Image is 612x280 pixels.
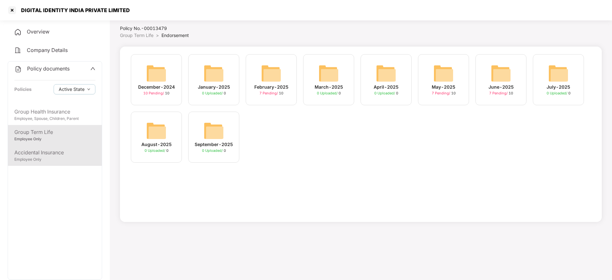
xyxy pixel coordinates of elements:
[318,63,339,84] img: svg+xml;base64,PHN2ZyB4bWxucz0iaHR0cDovL3d3dy53My5vcmcvMjAwMC9zdmciIHdpZHRoPSI2NCIgaGVpZ2h0PSI2NC...
[27,47,68,53] span: Company Details
[433,63,454,84] img: svg+xml;base64,PHN2ZyB4bWxucz0iaHR0cDovL3d3dy53My5vcmcvMjAwMC9zdmciIHdpZHRoPSI2NCIgaGVpZ2h0PSI2NC...
[145,148,166,153] span: 0 Uploaded /
[374,91,398,96] div: 0
[259,91,283,96] div: 10
[90,66,95,71] span: up
[141,141,172,148] div: August-2025
[489,91,513,96] div: 10
[14,157,95,163] div: Employee Only
[374,84,399,91] div: April-2025
[432,84,455,91] div: May-2025
[547,84,570,91] div: July-2025
[489,91,509,95] span: 7 Pending /
[143,91,169,96] div: 10
[156,33,159,38] span: >
[14,149,95,157] div: Accidental Insurance
[14,116,95,122] div: Employee, Spouse, Children, Parent
[14,47,22,54] img: svg+xml;base64,PHN2ZyB4bWxucz0iaHR0cDovL3d3dy53My5vcmcvMjAwMC9zdmciIHdpZHRoPSIyNCIgaGVpZ2h0PSIyNC...
[27,65,70,72] span: Policy documents
[204,121,224,141] img: svg+xml;base64,PHN2ZyB4bWxucz0iaHR0cDovL3d3dy53My5vcmcvMjAwMC9zdmciIHdpZHRoPSI2NCIgaGVpZ2h0PSI2NC...
[432,91,456,96] div: 10
[87,88,90,91] span: down
[27,28,49,35] span: Overview
[548,63,569,84] img: svg+xml;base64,PHN2ZyB4bWxucz0iaHR0cDovL3d3dy53My5vcmcvMjAwMC9zdmciIHdpZHRoPSI2NCIgaGVpZ2h0PSI2NC...
[146,63,167,84] img: svg+xml;base64,PHN2ZyB4bWxucz0iaHR0cDovL3d3dy53My5vcmcvMjAwMC9zdmciIHdpZHRoPSI2NCIgaGVpZ2h0PSI2NC...
[14,86,32,93] div: Policies
[14,128,95,136] div: Group Term Life
[14,108,95,116] div: Group Health Insurance
[195,141,233,148] div: September-2025
[14,28,22,36] img: svg+xml;base64,PHN2ZyB4bWxucz0iaHR0cDovL3d3dy53My5vcmcvMjAwMC9zdmciIHdpZHRoPSIyNCIgaGVpZ2h0PSIyNC...
[547,91,568,95] span: 0 Uploaded /
[376,63,396,84] img: svg+xml;base64,PHN2ZyB4bWxucz0iaHR0cDovL3d3dy53My5vcmcvMjAwMC9zdmciIHdpZHRoPSI2NCIgaGVpZ2h0PSI2NC...
[198,84,230,91] div: January-2025
[161,33,189,38] span: Endorsement
[202,148,226,153] div: 0
[202,148,224,153] span: 0 Uploaded /
[14,65,22,73] img: svg+xml;base64,PHN2ZyB4bWxucz0iaHR0cDovL3d3dy53My5vcmcvMjAwMC9zdmciIHdpZHRoPSIyNCIgaGVpZ2h0PSIyNC...
[491,63,511,84] img: svg+xml;base64,PHN2ZyB4bWxucz0iaHR0cDovL3d3dy53My5vcmcvMjAwMC9zdmciIHdpZHRoPSI2NCIgaGVpZ2h0PSI2NC...
[54,84,95,94] button: Active Statedown
[120,25,194,32] div: Policy No.- 00013479
[204,63,224,84] img: svg+xml;base64,PHN2ZyB4bWxucz0iaHR0cDovL3d3dy53My5vcmcvMjAwMC9zdmciIHdpZHRoPSI2NCIgaGVpZ2h0PSI2NC...
[489,84,514,91] div: June-2025
[143,91,165,95] span: 10 Pending /
[315,84,343,91] div: March-2025
[14,136,95,142] div: Employee Only
[259,91,279,95] span: 7 Pending /
[202,91,226,96] div: 0
[17,7,130,13] div: DIGITAL IDENTITY INDIA PRIVATE LIMITED
[138,84,175,91] div: December-2024
[374,91,396,95] span: 0 Uploaded /
[254,84,288,91] div: February-2025
[317,91,341,96] div: 0
[432,91,451,95] span: 7 Pending /
[547,91,571,96] div: 0
[59,86,85,93] span: Active State
[261,63,281,84] img: svg+xml;base64,PHN2ZyB4bWxucz0iaHR0cDovL3d3dy53My5vcmcvMjAwMC9zdmciIHdpZHRoPSI2NCIgaGVpZ2h0PSI2NC...
[145,148,168,153] div: 0
[202,91,224,95] span: 0 Uploaded /
[146,121,167,141] img: svg+xml;base64,PHN2ZyB4bWxucz0iaHR0cDovL3d3dy53My5vcmcvMjAwMC9zdmciIHdpZHRoPSI2NCIgaGVpZ2h0PSI2NC...
[317,91,339,95] span: 0 Uploaded /
[120,33,153,38] span: Group Term Life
